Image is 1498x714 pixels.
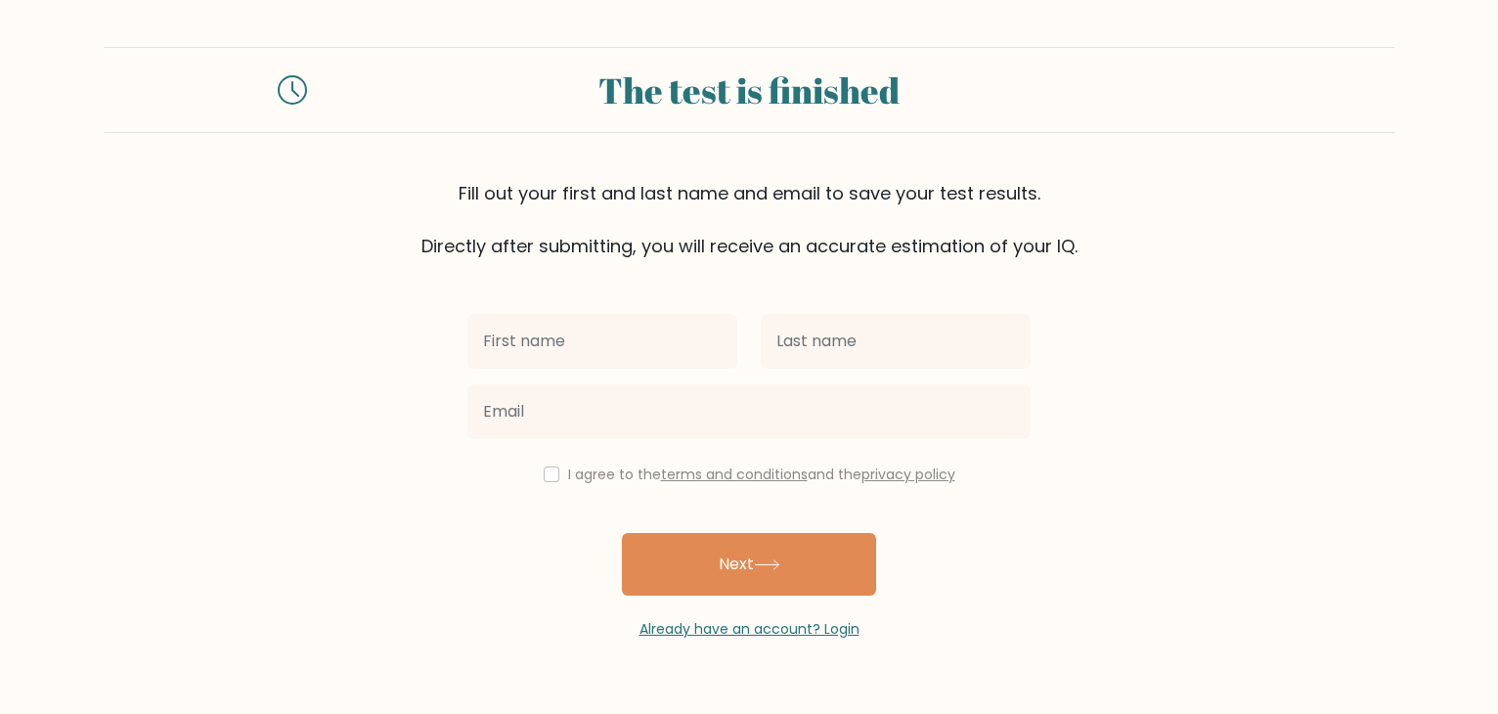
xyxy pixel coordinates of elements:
[622,533,876,596] button: Next
[467,384,1031,439] input: Email
[661,465,808,484] a: terms and conditions
[104,180,1394,259] div: Fill out your first and last name and email to save your test results. Directly after submitting,...
[568,465,955,484] label: I agree to the and the
[467,314,737,369] input: First name
[861,465,955,484] a: privacy policy
[761,314,1031,369] input: Last name
[330,64,1168,116] div: The test is finished
[639,619,859,639] a: Already have an account? Login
